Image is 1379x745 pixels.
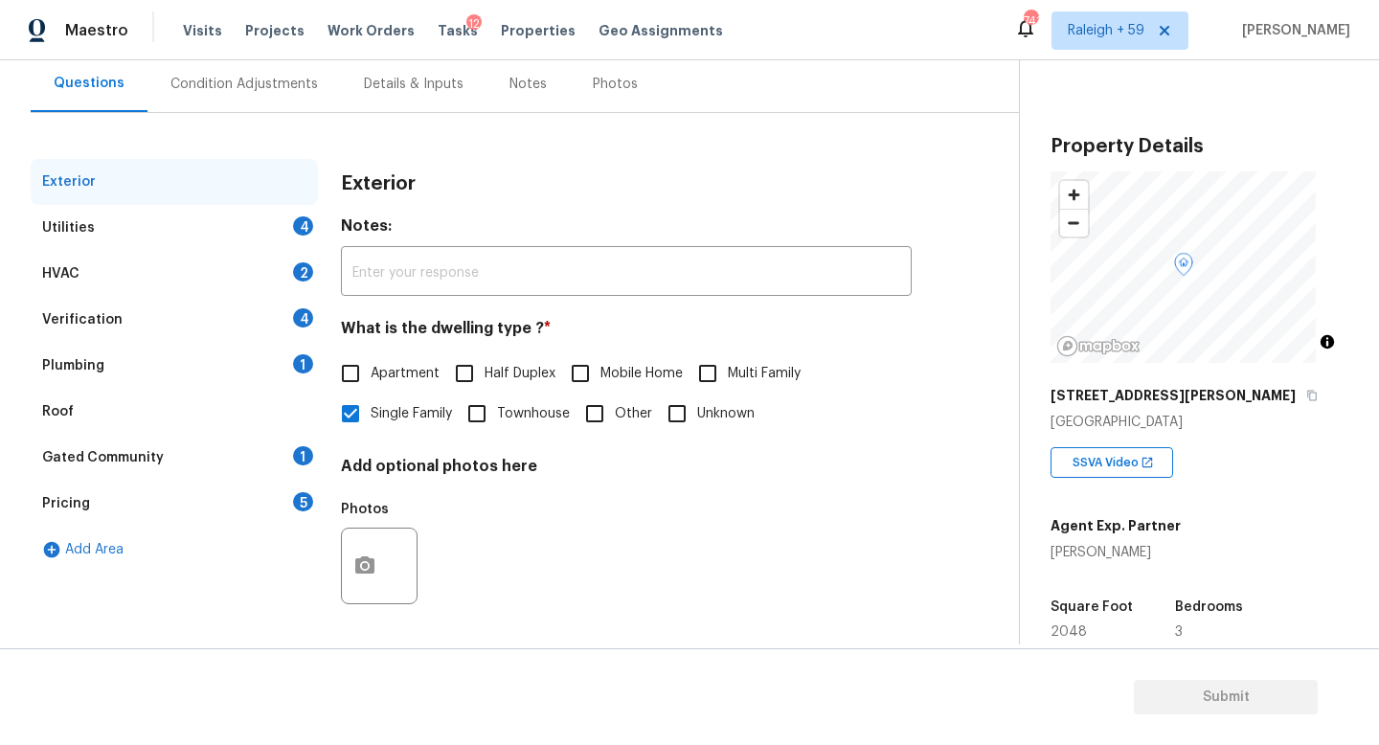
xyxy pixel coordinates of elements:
[593,75,638,94] div: Photos
[42,218,95,237] div: Utilities
[1174,253,1193,282] div: Map marker
[1056,335,1141,357] a: Mapbox homepage
[293,492,313,511] div: 5
[341,457,912,484] h4: Add optional photos here
[1051,386,1296,405] h5: [STREET_ADDRESS][PERSON_NAME]
[1175,625,1183,639] span: 3
[1051,516,1181,535] h5: Agent Exp. Partner
[341,251,912,296] input: Enter your response
[501,21,576,40] span: Properties
[1051,447,1173,478] div: SSVA Video
[1051,171,1316,363] canvas: Map
[497,404,570,424] span: Townhouse
[42,402,74,421] div: Roof
[42,264,79,283] div: HVAC
[293,354,313,373] div: 1
[170,75,318,94] div: Condition Adjustments
[364,75,463,94] div: Details & Inputs
[341,174,416,193] h3: Exterior
[600,364,683,384] span: Mobile Home
[1068,21,1144,40] span: Raleigh + 59
[599,21,723,40] span: Geo Assignments
[1051,413,1348,432] div: [GEOGRAPHIC_DATA]
[1175,600,1243,614] h5: Bedrooms
[1051,543,1181,562] div: [PERSON_NAME]
[42,172,96,192] div: Exterior
[1060,210,1088,237] span: Zoom out
[697,404,755,424] span: Unknown
[485,364,555,384] span: Half Duplex
[1322,331,1333,352] span: Toggle attribution
[1303,387,1321,404] button: Copy Address
[1060,181,1088,209] button: Zoom in
[54,74,124,93] div: Questions
[1234,21,1350,40] span: [PERSON_NAME]
[293,216,313,236] div: 4
[615,404,652,424] span: Other
[1060,209,1088,237] button: Zoom out
[1316,330,1339,353] button: Toggle attribution
[728,364,801,384] span: Multi Family
[1024,11,1037,31] div: 741
[341,503,389,516] h5: Photos
[371,404,452,424] span: Single Family
[293,446,313,465] div: 1
[341,319,912,346] h4: What is the dwelling type ?
[293,262,313,282] div: 2
[466,14,482,34] div: 12
[371,364,440,384] span: Apartment
[42,310,123,329] div: Verification
[65,21,128,40] span: Maestro
[31,527,318,573] div: Add Area
[341,216,912,243] h4: Notes:
[42,494,90,513] div: Pricing
[1051,137,1348,156] h3: Property Details
[509,75,547,94] div: Notes
[438,24,478,37] span: Tasks
[245,21,305,40] span: Projects
[1073,453,1146,472] span: SSVA Video
[1051,600,1133,614] h5: Square Foot
[1051,625,1087,639] span: 2048
[183,21,222,40] span: Visits
[328,21,415,40] span: Work Orders
[293,308,313,327] div: 4
[42,448,164,467] div: Gated Community
[42,356,104,375] div: Plumbing
[1141,456,1154,469] img: Open In New Icon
